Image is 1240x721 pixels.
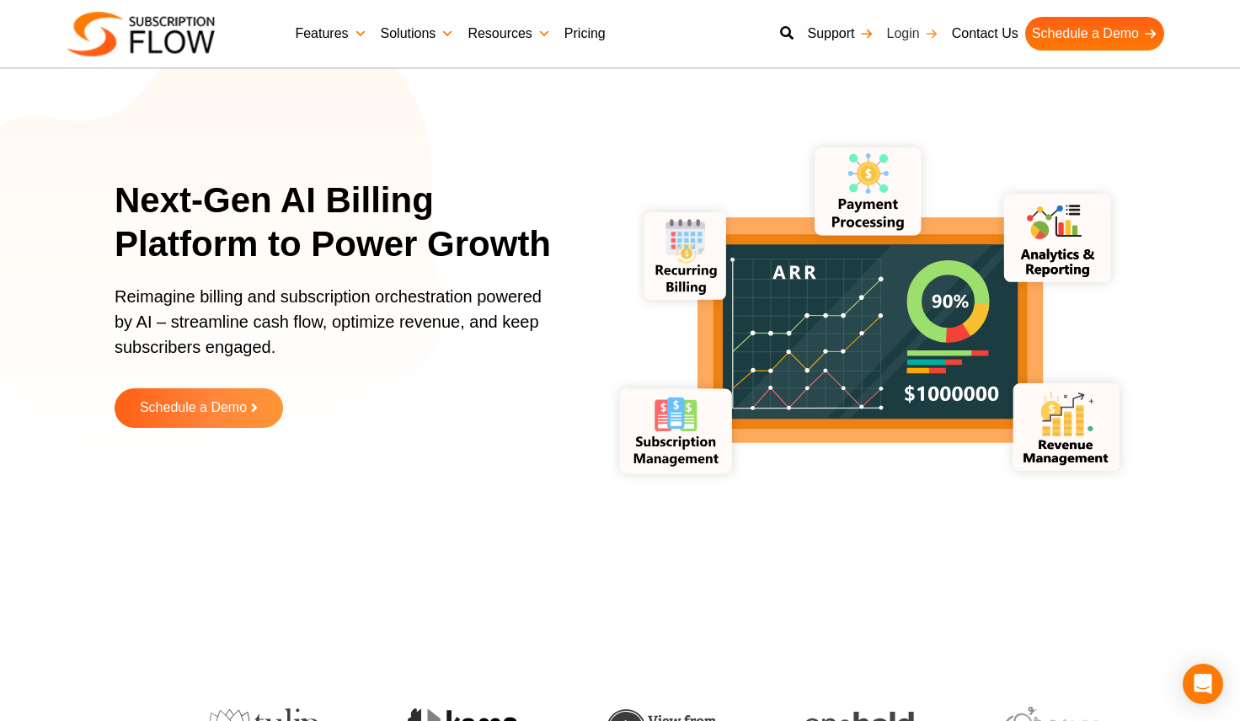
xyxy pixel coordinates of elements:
[1025,17,1164,51] a: Schedule a Demo
[945,17,1025,51] a: Contact Us
[558,17,612,51] a: Pricing
[880,17,945,51] a: Login
[288,17,373,51] a: Features
[67,12,215,56] img: Subscriptionflow
[1183,664,1223,704] div: Open Intercom Messenger
[800,17,879,51] a: Support
[461,17,557,51] a: Resources
[374,17,462,51] a: Solutions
